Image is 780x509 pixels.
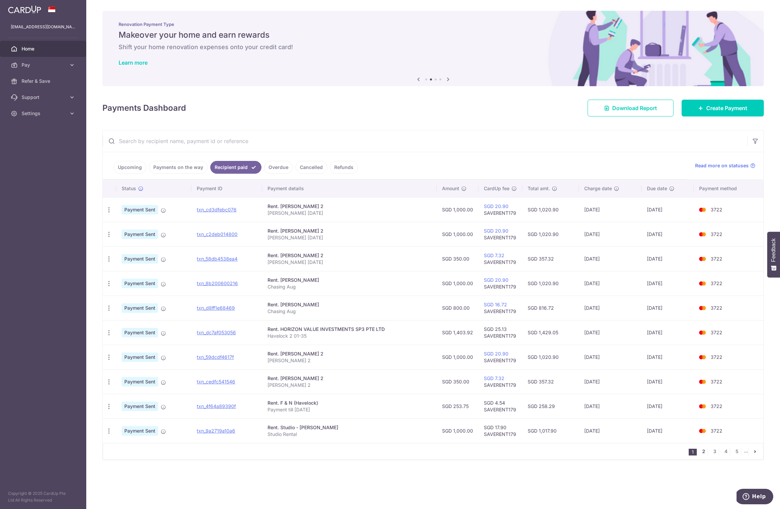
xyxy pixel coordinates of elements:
[197,280,238,286] a: txn_8b200600216
[119,43,748,51] h6: Shift your home renovation expenses onto your credit card!
[522,369,579,394] td: SGD 357.32
[122,352,158,362] span: Payment Sent
[268,333,431,339] p: Havelock 2 01-35
[695,162,755,169] a: Read more on statuses
[579,320,641,345] td: [DATE]
[295,161,327,174] a: Cancelled
[696,402,709,410] img: Bank Card
[722,447,730,455] a: 4
[268,234,431,241] p: [PERSON_NAME] [DATE]
[478,271,522,296] td: SAVERENT179
[696,378,709,386] img: Bank Card
[197,403,236,409] a: txn_4f64a89390f
[642,345,694,369] td: [DATE]
[579,394,641,418] td: [DATE]
[8,5,41,13] img: CardUp
[579,296,641,320] td: [DATE]
[711,231,722,237] span: 3722
[579,369,641,394] td: [DATE]
[642,271,694,296] td: [DATE]
[122,303,158,313] span: Payment Sent
[711,256,722,262] span: 3722
[579,345,641,369] td: [DATE]
[197,305,235,311] a: txn_d8ff1e68469
[268,301,431,308] div: Rent. [PERSON_NAME]
[102,11,764,86] img: Renovation banner
[699,447,708,455] a: 2
[478,345,522,369] td: SAVERENT179
[268,431,431,438] p: Studio Rental
[584,185,612,192] span: Charge date
[522,197,579,222] td: SGD 1,020.90
[711,330,722,335] span: 3722
[197,207,237,212] a: txn_cd3dfebc076
[579,418,641,443] td: [DATE]
[478,320,522,345] td: SGD 25.13 SAVERENT179
[268,350,431,357] div: Rent. [PERSON_NAME] 2
[122,230,158,239] span: Payment Sent
[119,30,748,40] h5: Makeover your home and earn rewards
[579,197,641,222] td: [DATE]
[484,302,507,307] a: SGD 16.72
[642,246,694,271] td: [DATE]
[642,320,694,345] td: [DATE]
[579,222,641,246] td: [DATE]
[484,203,508,209] a: SGD 20.90
[268,382,431,388] p: [PERSON_NAME] 2
[268,406,431,413] p: Payment till [DATE]
[682,100,764,116] a: Create Payment
[119,22,748,27] p: Renovation Payment Type
[119,59,148,66] a: Learn more
[22,94,66,101] span: Support
[437,320,478,345] td: SGD 1,403.92
[478,296,522,320] td: SAVERENT179
[696,255,709,263] img: Bank Card
[694,180,763,197] th: Payment method
[22,110,66,117] span: Settings
[478,394,522,418] td: SGD 4.54 SAVERENT179
[478,246,522,271] td: SAVERENT179
[484,185,509,192] span: CardUp fee
[711,280,722,286] span: 3722
[197,231,238,237] a: txn_c2deb014800
[122,185,136,192] span: Status
[733,447,741,455] a: 5
[262,180,437,197] th: Payment details
[437,296,478,320] td: SGD 800.00
[588,100,674,116] a: Download Report
[642,222,694,246] td: [DATE]
[437,394,478,418] td: SGD 253.75
[437,271,478,296] td: SGD 1,000.00
[706,104,747,112] span: Create Payment
[522,271,579,296] td: SGD 1,020.90
[122,279,158,288] span: Payment Sent
[478,197,522,222] td: SAVERENT179
[437,369,478,394] td: SGD 350.00
[197,428,235,434] a: txn_9a2719a10a6
[522,418,579,443] td: SGD 1,017.90
[484,375,504,381] a: SGD 7.32
[122,205,158,214] span: Payment Sent
[711,207,722,212] span: 3722
[711,447,719,455] a: 3
[711,403,722,409] span: 3722
[268,277,431,283] div: Rent. [PERSON_NAME]
[744,447,748,455] li: ...
[22,78,66,84] span: Refer & Save
[484,252,504,258] a: SGD 7.32
[11,24,75,30] p: [EMAIL_ADDRESS][DOMAIN_NAME]
[696,329,709,337] img: Bank Card
[437,197,478,222] td: SGD 1,000.00
[612,104,657,112] span: Download Report
[122,426,158,436] span: Payment Sent
[268,400,431,406] div: Rent. F & N (Havelock)
[642,197,694,222] td: [DATE]
[696,427,709,435] img: Bank Card
[689,449,697,455] li: 1
[122,402,158,411] span: Payment Sent
[437,246,478,271] td: SGD 350.00
[268,203,431,210] div: Rent. [PERSON_NAME] 2
[268,283,431,290] p: Chasing Aug
[197,330,236,335] a: txn_dc7af053056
